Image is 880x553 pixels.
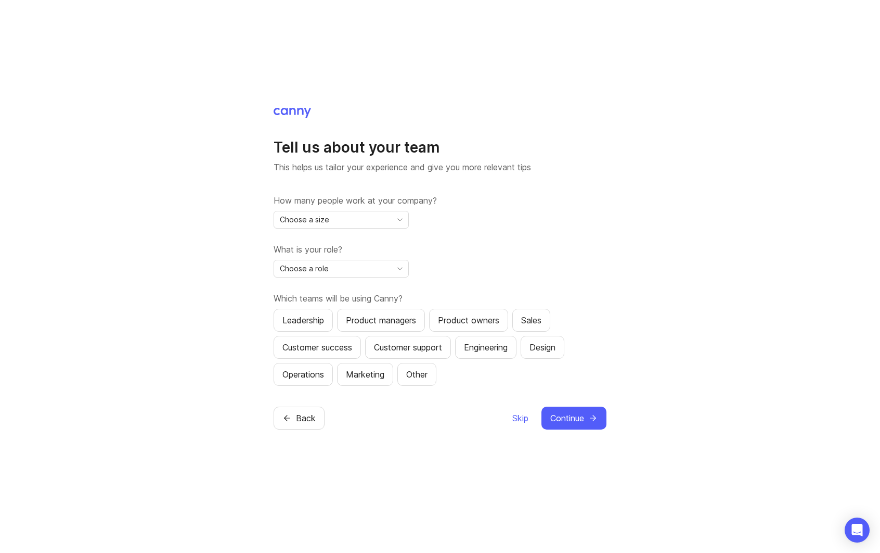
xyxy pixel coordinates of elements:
div: toggle menu [274,211,409,229]
span: Back [296,412,316,424]
button: Marketing [337,363,393,386]
button: Back [274,407,325,430]
svg: toggle icon [392,265,408,273]
div: Open Intercom Messenger [845,518,870,543]
div: Customer success [282,341,352,354]
button: Product managers [337,309,425,332]
button: Product owners [429,309,508,332]
span: Skip [512,412,528,424]
div: Customer support [374,341,442,354]
button: Leadership [274,309,333,332]
button: Sales [512,309,550,332]
label: Which teams will be using Canny? [274,292,606,305]
span: Choose a role [280,263,329,274]
h1: Tell us about your team [274,138,606,157]
svg: toggle icon [392,216,408,224]
p: This helps us tailor your experience and give you more relevant tips [274,161,606,173]
span: Choose a size [280,214,329,225]
div: Sales [521,314,541,326]
img: Canny Home [274,108,311,118]
button: Operations [274,363,333,386]
label: How many people work at your company? [274,194,606,207]
button: Skip [512,407,529,430]
button: Engineering [455,336,516,359]
label: What is your role? [274,243,606,256]
span: Continue [550,412,584,424]
div: Leadership [282,314,324,326]
div: Operations [282,368,324,381]
div: Engineering [464,341,508,354]
button: Customer support [365,336,451,359]
div: Design [529,341,555,354]
div: Marketing [346,368,384,381]
div: Other [406,368,428,381]
button: Other [397,363,436,386]
button: Design [521,336,564,359]
button: Customer success [274,336,361,359]
div: toggle menu [274,260,409,278]
div: Product managers [346,314,416,326]
div: Product owners [438,314,499,326]
button: Continue [541,407,606,430]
